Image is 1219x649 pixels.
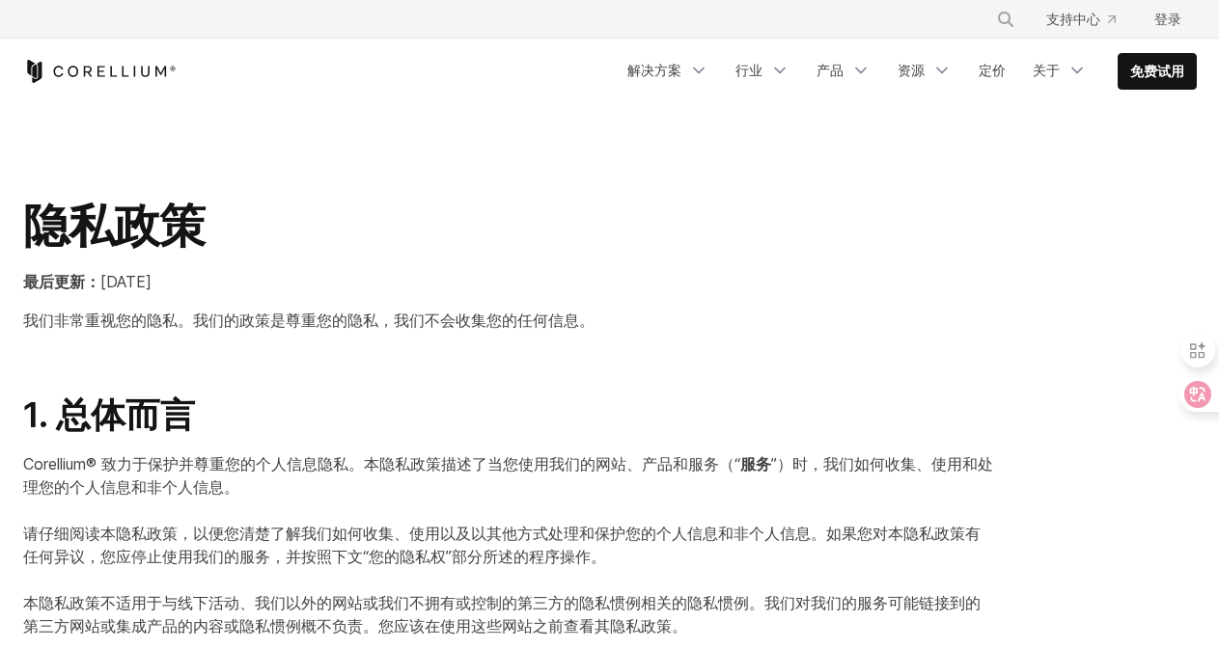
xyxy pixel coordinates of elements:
font: 最后更新： [23,272,100,291]
button: 搜索 [988,2,1023,37]
font: 请仔细阅读本隐私政策，以便您清楚了解我们如何收集、使用以及以其他方式处理和保护您的个人信息和非个人信息。如果您对本隐私政策有任何异议，您应停止使用我们的服务，并按照下文“您的隐私权”部分所述的程... [23,524,981,566]
font: 登录 [1154,11,1181,27]
font: Corellium® 致力于保护并尊重您的个人信息隐私。本隐私政策描述了当您使用我们的网站、产品和服务（“ [23,454,740,473]
a: 科雷利姆之家 [23,60,177,83]
div: 导航菜单 [616,53,1197,90]
font: 1. 总体而言 [23,393,195,436]
font: 关于 [1033,62,1060,78]
font: 定价 [979,62,1006,78]
font: 我们非常重视您的隐私。我们的政策是尊重您的隐私，我们不会收集您的任何信息。 [23,311,595,330]
font: 行业 [735,62,762,78]
font: 服务 [740,454,771,473]
div: 导航菜单 [973,2,1197,37]
font: [DATE] [100,272,152,291]
font: 解决方案 [627,62,681,78]
font: 本隐私政策不适用于与线下活动、我们以外的网站或我们不拥有或控制的第三方的隐私惯例相关的隐私惯例。我们对我们的服务可能链接到的第三方网站或集成产品的内容或隐私惯例概不负责。您应该在使用这些网站之前... [23,593,981,635]
font: 产品 [817,62,844,78]
font: 资源 [898,62,925,78]
font: 隐私政策 [23,197,205,254]
font: 免费试用 [1130,63,1184,79]
font: 支持中心 [1046,11,1100,27]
